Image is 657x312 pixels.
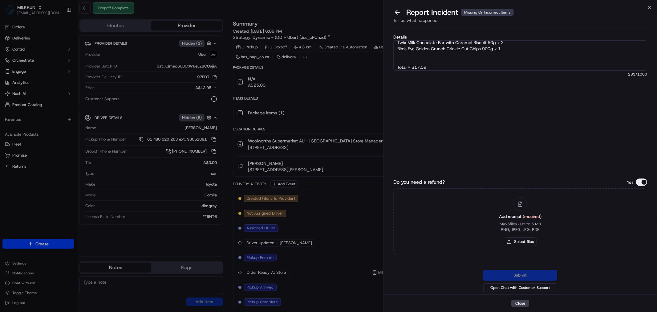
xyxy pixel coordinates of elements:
[523,214,541,219] span: (required)
[511,300,529,307] button: Close
[499,214,541,219] span: Add receipt
[393,17,647,27] div: Tell us what happened
[393,35,647,39] label: Details
[501,227,540,232] p: PNG, JPEG, JPG, PDF
[461,9,514,16] div: Missing Or Incorrect Items
[393,72,647,77] span: 283 /1000
[483,283,557,292] button: Open Chat with Customer Support
[627,179,634,185] p: Yes
[393,179,445,186] label: Do you need a refund?
[393,40,647,71] textarea: Customer is missing OAK Chocolate Flavoured Milk 600mL x 2 Snickers Chocolate Bar Peanuts Caramel...
[504,237,537,246] button: Select files
[406,7,514,17] p: Report Incident
[500,221,541,227] p: Max 5 files ∙ Up to 5 MB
